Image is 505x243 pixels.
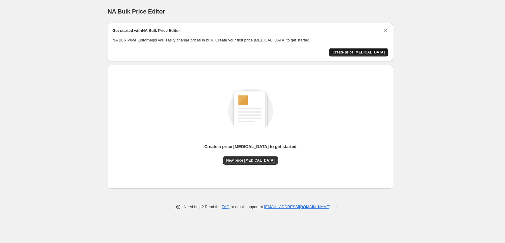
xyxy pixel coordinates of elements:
span: or email support at [230,205,264,209]
span: New price [MEDICAL_DATA] [226,158,275,163]
a: [EMAIL_ADDRESS][DOMAIN_NAME] [264,205,330,209]
span: Need help? Read the [184,205,222,209]
h2: Get started with NA Bulk Price Editor [112,28,180,34]
button: Create price change job [329,48,388,56]
span: Create price [MEDICAL_DATA] [332,50,385,55]
span: NA Bulk Price Editor [108,8,165,15]
button: Dismiss card [382,28,388,34]
p: NA Bulk Price Editor helps you easily change prices in bulk. Create your first price [MEDICAL_DAT... [112,37,388,43]
button: New price [MEDICAL_DATA] [223,156,278,165]
p: Create a price [MEDICAL_DATA] to get started [204,144,297,150]
a: FAQ [222,205,230,209]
